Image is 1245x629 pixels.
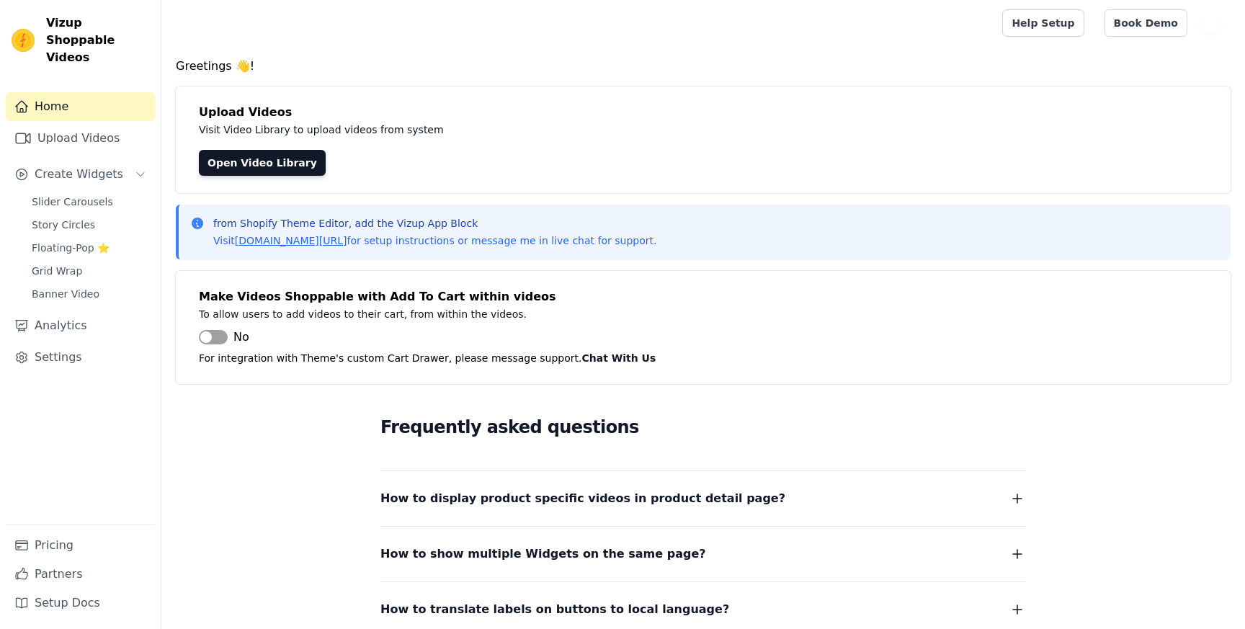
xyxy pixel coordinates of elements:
p: from Shopify Theme Editor, add the Vizup App Block [213,216,656,231]
span: Create Widgets [35,166,123,183]
button: How to display product specific videos in product detail page? [380,489,1026,509]
a: Upload Videos [6,124,155,153]
a: Settings [6,343,155,372]
h4: Greetings 👋! [176,58,1231,75]
a: Grid Wrap [23,261,155,281]
button: How to translate labels on buttons to local language? [380,599,1026,620]
span: Banner Video [32,287,99,301]
h4: Make Videos Shoppable with Add To Cart within videos [199,288,1208,305]
button: Create Widgets [6,160,155,189]
a: Pricing [6,531,155,560]
a: Banner Video [23,284,155,304]
p: For integration with Theme's custom Cart Drawer, please message support. [199,349,1208,367]
a: Setup Docs [6,589,155,617]
a: Help Setup [1002,9,1084,37]
p: Visit for setup instructions or message me in live chat for support. [213,233,656,248]
a: Slider Carousels [23,192,155,212]
span: How to translate labels on buttons to local language? [380,599,729,620]
span: Story Circles [32,218,95,232]
a: Story Circles [23,215,155,235]
span: Vizup Shoppable Videos [46,14,149,66]
span: How to show multiple Widgets on the same page? [380,544,706,564]
button: Chat With Us [582,349,656,367]
img: Vizup [12,29,35,52]
p: Visit Video Library to upload videos from system [199,121,844,138]
span: How to display product specific videos in product detail page? [380,489,785,509]
a: Partners [6,560,155,589]
a: Book Demo [1105,9,1187,37]
a: Home [6,92,155,121]
button: How to show multiple Widgets on the same page? [380,544,1026,564]
a: Open Video Library [199,150,326,176]
a: Floating-Pop ⭐ [23,238,155,258]
span: Slider Carousels [32,195,113,209]
p: To allow users to add videos to their cart, from within the videos. [199,305,844,323]
h2: Frequently asked questions [380,413,1026,442]
a: Analytics [6,311,155,340]
button: No [199,329,249,346]
span: Grid Wrap [32,264,82,278]
h4: Upload Videos [199,104,1208,121]
a: [DOMAIN_NAME][URL] [235,235,347,246]
span: Floating-Pop ⭐ [32,241,110,255]
span: No [233,329,249,346]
